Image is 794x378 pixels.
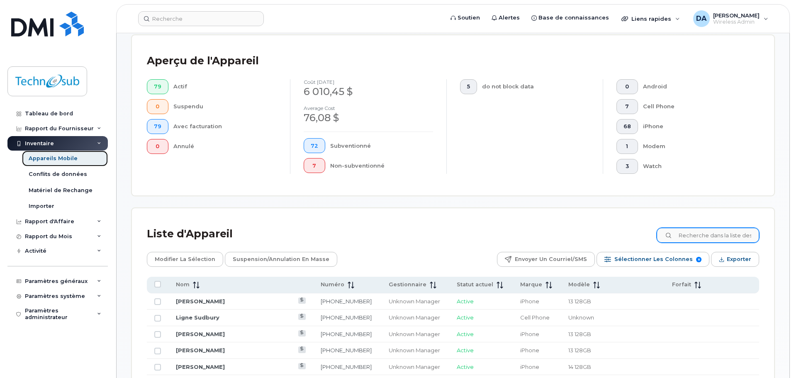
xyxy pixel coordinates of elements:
[713,12,760,19] span: [PERSON_NAME]
[298,298,306,304] a: View Last Bill
[672,281,691,288] span: Forfait
[624,143,631,150] span: 1
[173,99,277,114] div: Suspendu
[727,253,751,266] span: Exporter
[520,314,550,321] span: Cell Phone
[321,331,372,337] a: [PHONE_NUMBER]
[457,347,474,354] span: Active
[482,79,590,94] div: do not block data
[321,363,372,370] a: [PHONE_NUMBER]
[176,347,225,354] a: [PERSON_NAME]
[711,252,759,267] button: Exporter
[173,79,277,94] div: Actif
[568,281,590,288] span: Modèle
[138,11,264,26] input: Recherche
[457,314,474,321] span: Active
[154,143,161,150] span: 0
[147,99,168,114] button: 0
[457,281,493,288] span: Statut actuel
[155,253,215,266] span: Modifier la sélection
[624,123,631,130] span: 68
[568,314,594,321] span: Unknown
[713,19,760,25] span: Wireless Admin
[624,103,631,110] span: 7
[225,252,337,267] button: Suspension/Annulation en masse
[538,14,609,22] span: Base de connaissances
[154,103,161,110] span: 0
[614,253,693,266] span: Sélectionner les colonnes
[298,363,306,369] a: View Last Bill
[616,139,638,154] button: 1
[304,158,325,173] button: 7
[304,79,433,85] h4: coût [DATE]
[173,119,277,134] div: Avec facturation
[568,298,591,305] span: 13 128GB
[616,159,638,174] button: 3
[330,138,434,153] div: Subventionné
[520,298,539,305] span: iPhone
[696,14,706,24] span: DA
[616,10,686,27] div: Liens rapides
[304,85,433,99] div: 6 010,45 $
[176,331,225,337] a: [PERSON_NAME]
[445,10,486,26] a: Soutien
[515,253,587,266] span: Envoyer un courriel/SMS
[311,143,318,149] span: 72
[624,83,631,90] span: 0
[643,139,746,154] div: Modem
[311,163,318,169] span: 7
[173,139,277,154] div: Annulé
[147,252,223,267] button: Modifier la sélection
[458,14,480,22] span: Soutien
[298,346,306,353] a: View Last Bill
[520,363,539,370] span: iPhone
[616,99,638,114] button: 7
[631,15,671,22] span: Liens rapides
[616,119,638,134] button: 68
[657,228,759,243] input: Recherche dans la liste des appareils ...
[389,346,442,354] div: Unknown Manager
[147,50,259,72] div: Aperçu de l'Appareil
[154,123,161,130] span: 79
[176,281,190,288] span: Nom
[457,331,474,337] span: Active
[304,111,433,125] div: 76,08 $
[643,99,746,114] div: Cell Phone
[486,10,526,26] a: Alertes
[520,281,542,288] span: Marque
[389,314,442,322] div: Unknown Manager
[321,281,344,288] span: Numéro
[147,119,168,134] button: 79
[330,158,434,173] div: Non-subventionné
[147,79,168,94] button: 79
[568,363,591,370] span: 14 128GB
[298,314,306,320] a: View Last Bill
[389,330,442,338] div: Unknown Manager
[304,105,433,111] h4: Average cost
[321,298,372,305] a: [PHONE_NUMBER]
[154,83,161,90] span: 79
[696,257,701,262] span: 8
[624,163,631,170] span: 3
[520,347,539,354] span: iPhone
[467,83,470,90] span: 5
[597,252,709,267] button: Sélectionner les colonnes 8
[233,253,329,266] span: Suspension/Annulation en masse
[389,281,426,288] span: Gestionnaire
[176,363,225,370] a: [PERSON_NAME]
[643,119,746,134] div: iPhone
[643,79,746,94] div: Android
[457,298,474,305] span: Active
[321,314,372,321] a: [PHONE_NUMBER]
[389,363,442,371] div: Unknown Manager
[147,139,168,154] button: 0
[147,223,233,245] div: Liste d'Appareil
[460,79,477,94] button: 5
[457,363,474,370] span: Active
[389,298,442,305] div: Unknown Manager
[321,347,372,354] a: [PHONE_NUMBER]
[520,331,539,337] span: iPhone
[298,330,306,337] a: View Last Bill
[499,14,520,22] span: Alertes
[176,298,225,305] a: [PERSON_NAME]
